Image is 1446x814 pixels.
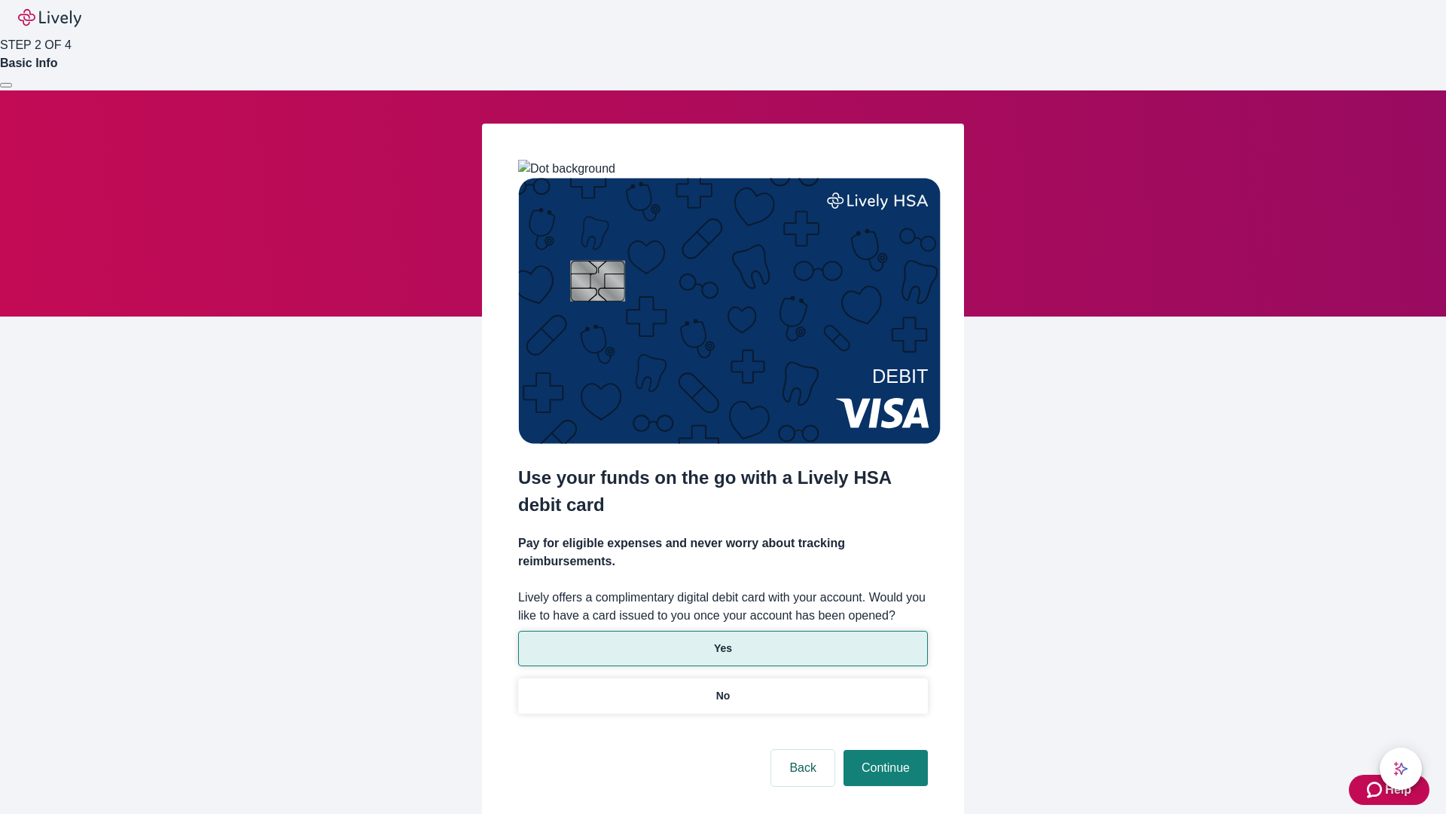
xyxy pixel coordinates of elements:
[714,641,732,656] p: Yes
[518,178,941,444] img: Debit card
[1380,748,1422,790] button: chat
[1385,781,1411,799] span: Help
[1393,761,1408,776] svg: Lively AI Assistant
[518,631,928,666] button: Yes
[18,9,81,27] img: Lively
[518,464,928,519] h2: Use your funds on the go with a Lively HSA debit card
[843,750,928,786] button: Continue
[716,688,731,704] p: No
[518,160,615,178] img: Dot background
[1367,781,1385,799] svg: Zendesk support icon
[1349,775,1429,805] button: Zendesk support iconHelp
[518,589,928,625] label: Lively offers a complimentary digital debit card with your account. Would you like to have a card...
[518,534,928,571] h4: Pay for eligible expenses and never worry about tracking reimbursements.
[518,678,928,714] button: No
[771,750,834,786] button: Back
